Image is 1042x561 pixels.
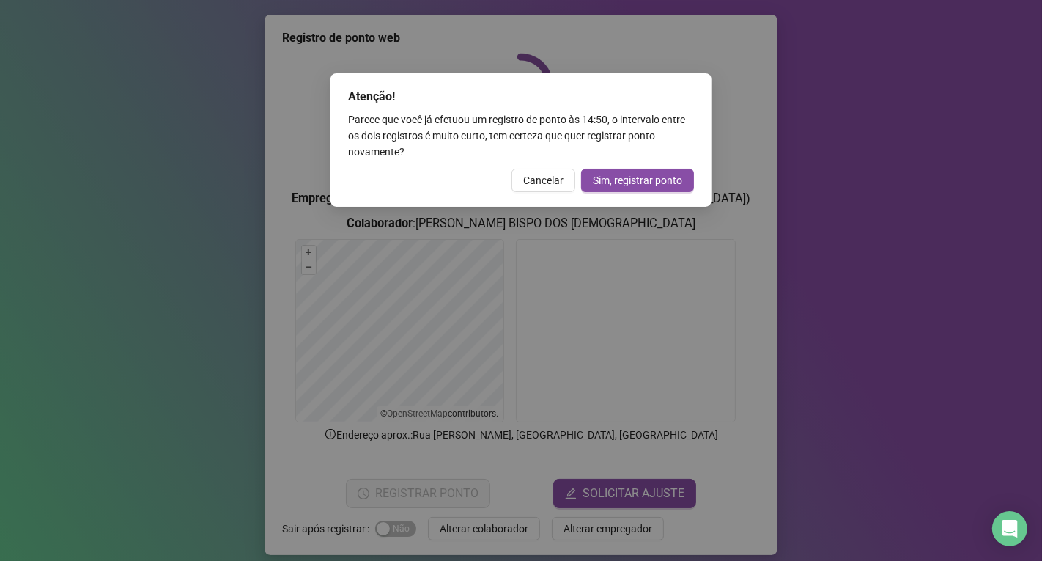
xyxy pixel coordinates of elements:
[348,111,694,160] div: Parece que você já efetuou um registro de ponto às 14:50 , o intervalo entre os dois registros é ...
[992,511,1027,546] div: Open Intercom Messenger
[581,169,694,192] button: Sim, registrar ponto
[511,169,575,192] button: Cancelar
[523,172,564,188] span: Cancelar
[593,172,682,188] span: Sim, registrar ponto
[348,88,694,106] div: Atenção!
